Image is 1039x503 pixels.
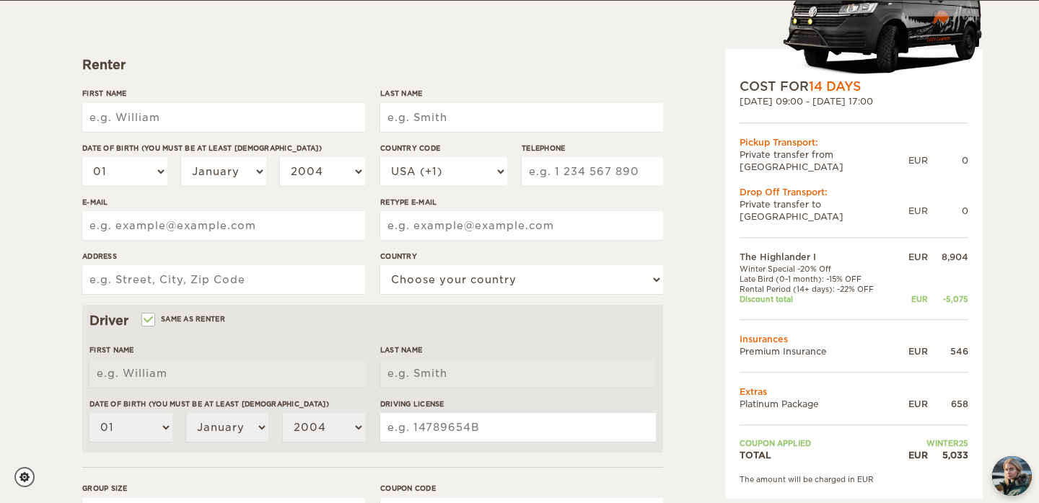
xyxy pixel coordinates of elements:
input: e.g. Street, City, Zip Code [82,265,365,294]
button: chat-button [992,456,1032,496]
div: EUR [898,345,928,357]
label: Retype E-mail [380,197,663,208]
label: Group size [82,483,365,494]
a: Cookie settings [14,467,44,487]
td: Discount total [740,295,898,305]
input: e.g. 14789654B [380,413,656,442]
input: Same as renter [143,316,152,326]
div: EUR [898,251,928,264]
label: Address [82,251,365,262]
label: Coupon code [380,483,663,494]
td: WINTER25 [898,439,968,449]
div: -5,075 [928,295,968,305]
div: EUR [908,155,928,167]
div: 658 [928,398,968,410]
label: First Name [89,344,365,355]
input: e.g. William [82,103,365,132]
label: Telephone [522,143,663,153]
div: EUR [908,205,928,217]
td: Insurances [740,333,968,345]
div: 0 [928,155,968,167]
span: 14 Days [809,79,861,94]
label: Date of birth (You must be at least [DEMOGRAPHIC_DATA]) [82,143,365,153]
input: e.g. Smith [380,359,656,388]
td: Winter Special -20% Off [740,264,898,274]
div: EUR [898,398,928,410]
td: Extras [740,386,968,398]
label: First Name [82,88,365,99]
div: 546 [928,345,968,357]
label: Date of birth (You must be at least [DEMOGRAPHIC_DATA]) [89,399,365,409]
div: 8,904 [928,251,968,264]
td: Premium Insurance [740,345,898,357]
div: 5,033 [928,449,968,461]
td: Platinum Package [740,398,898,410]
div: EUR [898,449,928,461]
td: The Highlander I [740,251,898,264]
label: Country Code [380,143,507,153]
div: Renter [82,56,663,74]
td: Late Bird (0-1 month): -15% OFF [740,274,898,284]
div: EUR [898,295,928,305]
div: Pickup Transport: [740,136,968,148]
input: e.g. example@example.com [380,211,663,240]
input: e.g. 1 234 567 890 [522,157,663,186]
td: TOTAL [740,449,898,461]
label: Last Name [380,344,656,355]
td: Private transfer to [GEOGRAPHIC_DATA] [740,198,908,223]
td: Coupon applied [740,439,898,449]
input: e.g. Smith [380,103,663,132]
div: The amount will be charged in EUR [740,474,968,484]
div: 0 [928,205,968,217]
label: E-mail [82,197,365,208]
img: Freyja at Cozy Campers [992,456,1032,496]
div: Driver [89,312,656,329]
label: Same as renter [143,312,225,326]
label: Country [380,251,663,262]
div: Drop Off Transport: [740,186,968,198]
div: COST FOR [740,78,968,95]
label: Last Name [380,88,663,99]
div: [DATE] 09:00 - [DATE] 17:00 [740,96,968,108]
td: Rental Period (14+ days): -22% OFF [740,284,898,294]
td: Private transfer from [GEOGRAPHIC_DATA] [740,148,908,173]
input: e.g. example@example.com [82,211,365,240]
label: Driving License [380,399,656,409]
input: e.g. William [89,359,365,388]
